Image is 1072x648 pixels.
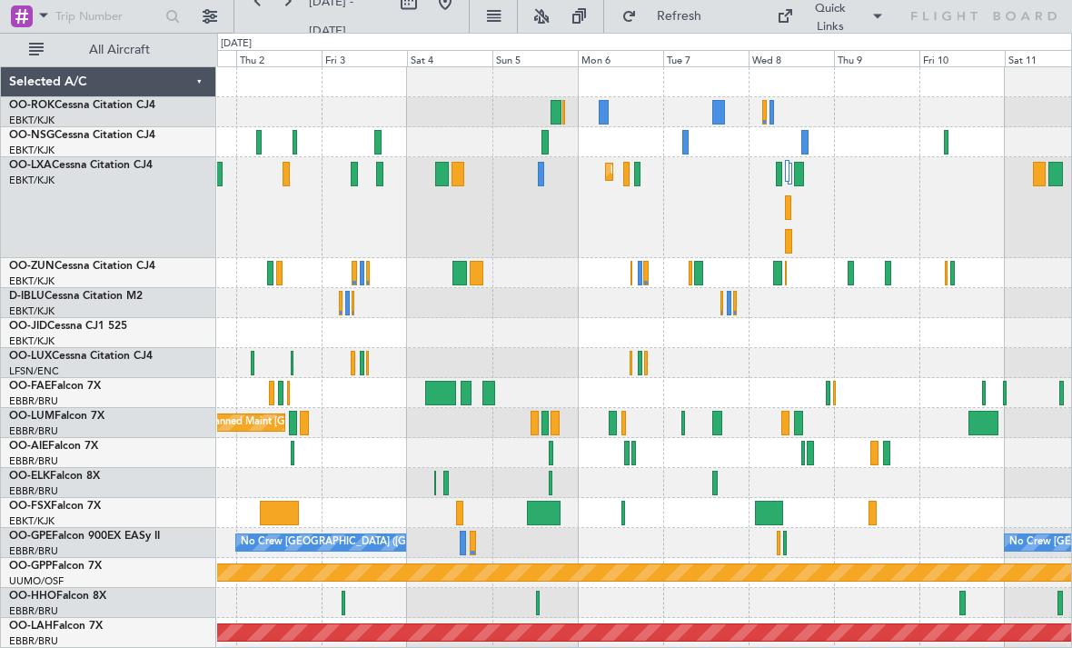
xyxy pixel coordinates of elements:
a: OO-JIDCessna CJ1 525 [9,321,127,332]
a: EBBR/BRU [9,424,58,438]
span: OO-NSG [9,130,55,141]
a: LFSN/ENC [9,364,59,378]
a: EBKT/KJK [9,274,55,288]
span: OO-LUM [9,411,55,422]
a: EBBR/BRU [9,544,58,558]
div: Fri 3 [322,50,407,66]
span: OO-GPP [9,561,52,572]
a: EBKT/KJK [9,144,55,157]
div: Sat 4 [407,50,492,66]
a: EBKT/KJK [9,304,55,318]
a: OO-NSGCessna Citation CJ4 [9,130,155,141]
a: OO-LUMFalcon 7X [9,411,104,422]
span: OO-JID [9,321,47,332]
span: Refresh [640,10,717,23]
div: Wed 8 [749,50,834,66]
span: D-IBLU [9,291,45,302]
a: OO-AIEFalcon 7X [9,441,98,452]
a: OO-LUXCessna Citation CJ4 [9,351,153,362]
div: Fri 10 [919,50,1005,66]
span: OO-ELK [9,471,50,482]
a: OO-GPEFalcon 900EX EASy II [9,531,160,542]
a: OO-LXACessna Citation CJ4 [9,160,153,171]
span: OO-LXA [9,160,52,171]
a: OO-ZUNCessna Citation CJ4 [9,261,155,272]
a: OO-FAEFalcon 7X [9,381,101,392]
a: EBBR/BRU [9,454,58,468]
a: EBBR/BRU [9,484,58,498]
a: EBKT/KJK [9,114,55,127]
span: OO-AIE [9,441,48,452]
div: [DATE] [221,36,252,52]
span: OO-FSX [9,501,51,512]
a: EBKT/KJK [9,514,55,528]
span: OO-ZUN [9,261,55,272]
span: OO-FAE [9,381,51,392]
span: OO-ROK [9,100,55,111]
a: EBKT/KJK [9,174,55,187]
a: UUMO/OSF [9,574,64,588]
button: All Aircraft [20,35,197,65]
div: Sun 5 [492,50,578,66]
a: D-IBLUCessna Citation M2 [9,291,143,302]
a: OO-LAHFalcon 7X [9,621,103,632]
span: All Aircraft [47,44,192,56]
div: Thu 9 [834,50,919,66]
button: Quick Links [768,2,893,31]
div: Mon 6 [578,50,663,66]
div: Tue 7 [663,50,749,66]
a: OO-GPPFalcon 7X [9,561,102,572]
a: OO-FSXFalcon 7X [9,501,101,512]
a: EBBR/BRU [9,604,58,618]
a: EBBR/BRU [9,634,58,648]
a: EBBR/BRU [9,394,58,408]
a: OO-HHOFalcon 8X [9,591,106,602]
a: OO-ELKFalcon 8X [9,471,100,482]
span: OO-GPE [9,531,52,542]
span: OO-LUX [9,351,52,362]
input: Trip Number [55,3,160,30]
div: Thu 2 [236,50,322,66]
a: EBKT/KJK [9,334,55,348]
div: Planned Maint Kortrijk-[GEOGRAPHIC_DATA] [610,158,822,185]
a: OO-ROKCessna Citation CJ4 [9,100,155,111]
span: OO-LAH [9,621,53,632]
div: No Crew [GEOGRAPHIC_DATA] ([GEOGRAPHIC_DATA] National) [241,529,545,556]
button: Refresh [613,2,722,31]
span: OO-HHO [9,591,56,602]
